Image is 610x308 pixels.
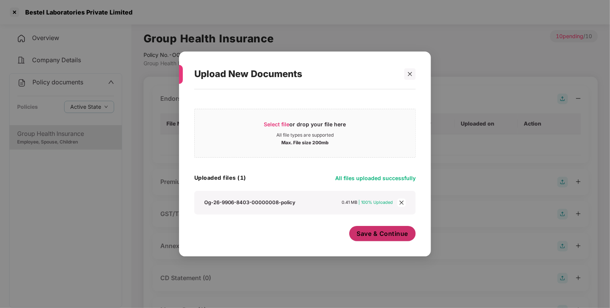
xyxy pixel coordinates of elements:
[194,174,246,182] h4: Uploaded files (1)
[397,198,406,207] span: close
[407,71,413,77] span: close
[342,200,358,205] span: 0.41 MB
[195,115,415,152] span: Select fileor drop your file hereAll file types are supportedMax. File size 200mb
[349,226,416,241] button: Save & Continue
[359,200,393,205] span: | 100% Uploaded
[335,175,416,181] span: All files uploaded successfully
[264,121,290,127] span: Select file
[357,229,408,238] span: Save & Continue
[204,199,296,206] div: Og-26-9906-8403-00000008-policy
[194,59,397,89] div: Upload New Documents
[281,138,329,146] div: Max. File size 200mb
[264,121,346,132] div: or drop your file here
[276,132,334,138] div: All file types are supported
